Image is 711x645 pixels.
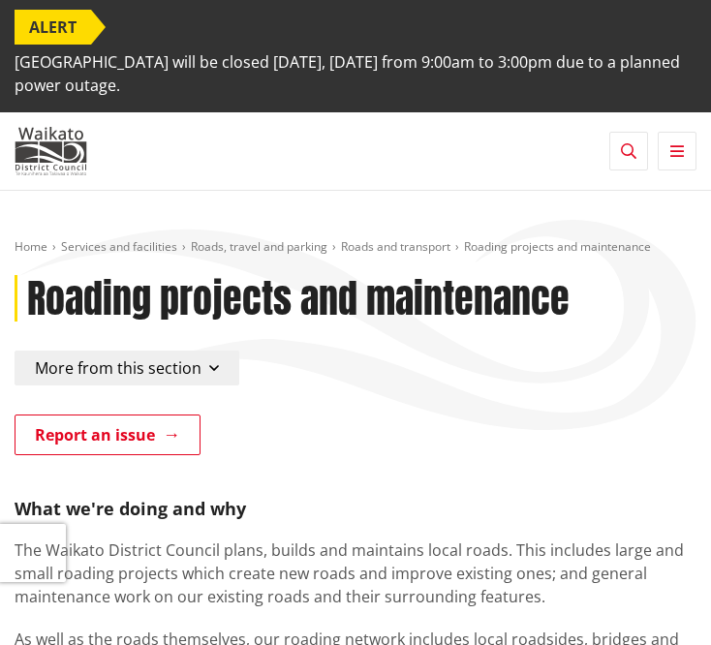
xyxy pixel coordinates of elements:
[15,238,47,255] a: Home
[15,45,696,103] span: [GEOGRAPHIC_DATA] will be closed [DATE], [DATE] from 9:00am to 3:00pm due to a planned power outage.
[27,275,570,322] h1: Roading projects and maintenance
[15,351,239,385] button: More from this section
[15,127,87,175] img: Waikato District Council - Te Kaunihera aa Takiwaa o Waikato
[61,238,177,255] a: Services and facilities
[15,239,696,256] nav: breadcrumb
[15,415,201,455] a: Report an issue
[191,238,327,255] a: Roads, travel and parking
[341,238,450,255] a: Roads and transport
[35,357,201,379] span: More from this section
[464,238,651,255] span: Roading projects and maintenance
[15,10,91,45] span: ALERT
[15,497,246,520] strong: What we're doing and why
[15,538,696,608] p: The Waikato District Council plans, builds and maintains local roads. This includes large and sma...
